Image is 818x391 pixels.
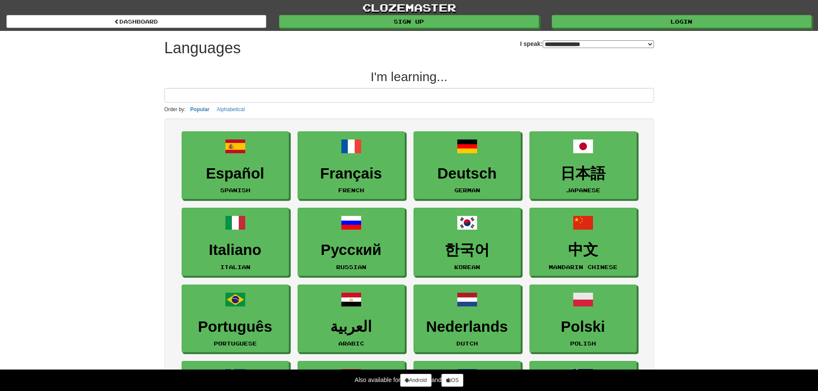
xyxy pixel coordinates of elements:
a: ItalianoItalian [182,208,289,276]
small: Italian [220,264,250,270]
a: 한국어Korean [414,208,521,276]
small: German [454,187,480,193]
button: Popular [188,105,212,114]
small: Korean [454,264,480,270]
h3: Português [186,318,284,335]
a: iOS [441,374,463,387]
a: DeutschGerman [414,131,521,200]
a: EspañolSpanish [182,131,289,200]
a: FrançaisFrench [298,131,405,200]
h3: العربية [302,318,400,335]
small: Portuguese [214,340,257,346]
small: Dutch [456,340,478,346]
a: 中文Mandarin Chinese [529,208,637,276]
small: Japanese [566,187,600,193]
h3: Nederlands [418,318,516,335]
h3: Deutsch [418,165,516,182]
a: Login [552,15,812,28]
h3: 中文 [534,242,632,258]
a: PolskiPolish [529,285,637,353]
h1: Languages [164,39,241,57]
a: 日本語Japanese [529,131,637,200]
small: French [338,187,364,193]
small: Order by: [164,106,186,112]
a: Android [400,374,431,387]
h3: Русский [302,242,400,258]
h3: Español [186,165,284,182]
small: Mandarin Chinese [549,264,617,270]
small: Russian [336,264,366,270]
h3: 日本語 [534,165,632,182]
h3: Français [302,165,400,182]
label: I speak: [520,39,654,48]
select: I speak: [543,40,654,48]
small: Spanish [220,187,250,193]
a: العربيةArabic [298,285,405,353]
button: Alphabetical [214,105,247,114]
a: NederlandsDutch [414,285,521,353]
h3: Polski [534,318,632,335]
small: Arabic [338,340,364,346]
a: PortuguêsPortuguese [182,285,289,353]
small: Polish [570,340,596,346]
h3: Italiano [186,242,284,258]
h2: I'm learning... [164,70,654,84]
a: Sign up [279,15,539,28]
a: dashboard [6,15,266,28]
h3: 한국어 [418,242,516,258]
a: РусскийRussian [298,208,405,276]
